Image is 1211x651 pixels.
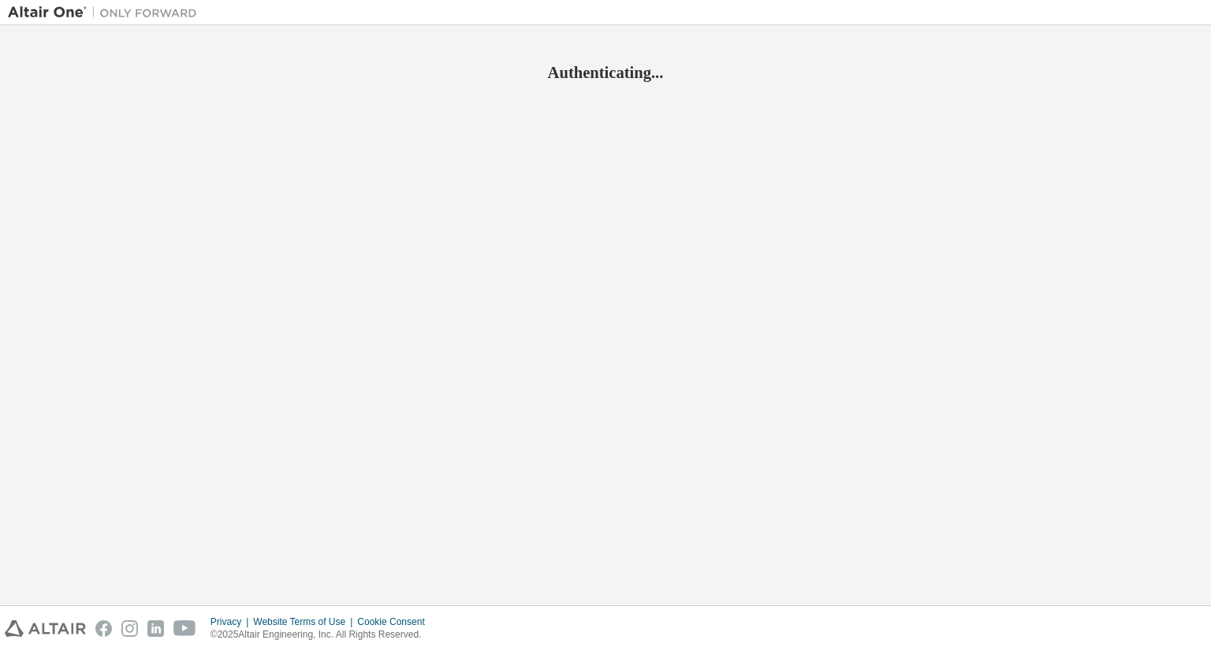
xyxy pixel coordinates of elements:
[253,616,357,628] div: Website Terms of Use
[8,62,1203,83] h2: Authenticating...
[5,620,86,637] img: altair_logo.svg
[173,620,196,637] img: youtube.svg
[357,616,434,628] div: Cookie Consent
[121,620,138,637] img: instagram.svg
[211,628,434,642] p: © 2025 Altair Engineering, Inc. All Rights Reserved.
[8,5,205,20] img: Altair One
[95,620,112,637] img: facebook.svg
[211,616,253,628] div: Privacy
[147,620,164,637] img: linkedin.svg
